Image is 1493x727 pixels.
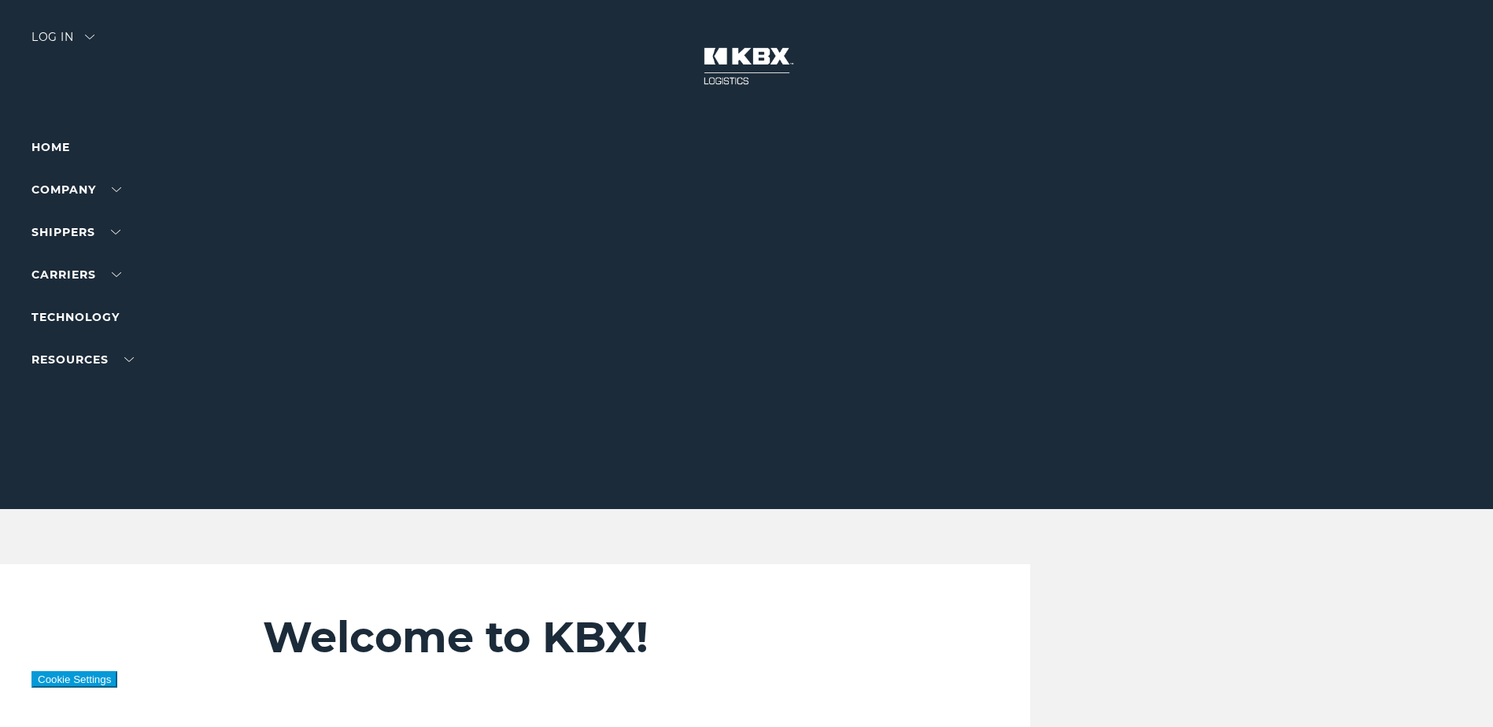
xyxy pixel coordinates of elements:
[31,352,134,367] a: RESOURCES
[31,31,94,54] div: Log in
[85,35,94,39] img: arrow
[31,183,121,197] a: Company
[31,310,120,324] a: Technology
[31,140,70,154] a: Home
[263,611,935,663] h2: Welcome to KBX!
[31,225,120,239] a: SHIPPERS
[31,268,121,282] a: Carriers
[31,671,117,688] button: Cookie Settings
[688,31,806,101] img: kbx logo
